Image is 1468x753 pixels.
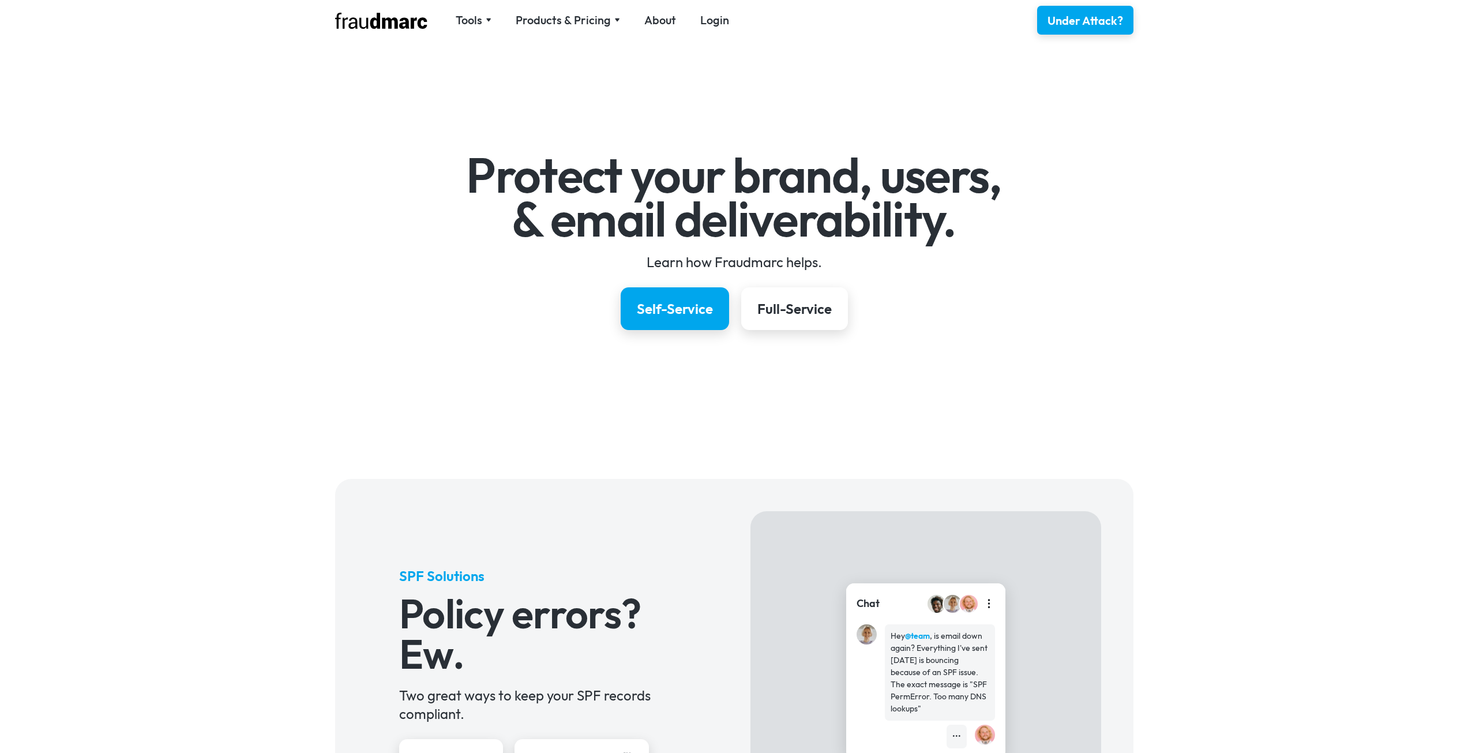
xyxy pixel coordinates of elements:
[952,730,961,743] div: •••
[905,631,930,641] strong: @team
[637,299,713,318] div: Self-Service
[516,12,620,28] div: Products & Pricing
[700,12,729,28] a: Login
[516,12,611,28] div: Products & Pricing
[399,567,686,585] h5: SPF Solutions
[399,593,686,674] h3: Policy errors? Ew.
[741,287,848,330] a: Full-Service
[1048,13,1123,29] div: Under Attack?
[644,12,676,28] a: About
[399,686,686,723] div: Two great ways to keep your SPF records compliant.
[456,12,482,28] div: Tools
[757,299,832,318] div: Full-Service
[1037,6,1133,35] a: Under Attack?
[399,153,1069,241] h1: Protect your brand, users, & email deliverability.
[857,596,880,611] div: Chat
[621,287,729,330] a: Self-Service
[399,253,1069,271] div: Learn how Fraudmarc helps.
[456,12,491,28] div: Tools
[891,630,989,715] div: Hey , is email down again? Everything I've sent [DATE] is bouncing because of an SPF issue. The e...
